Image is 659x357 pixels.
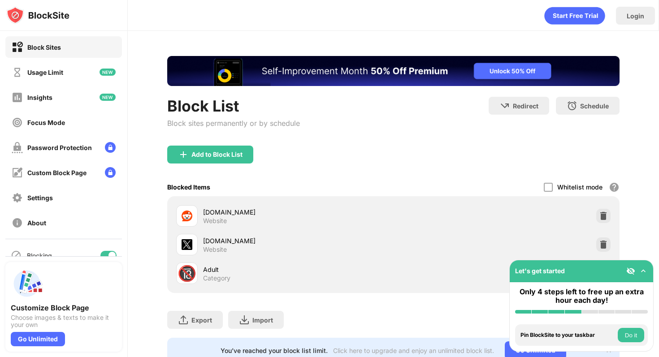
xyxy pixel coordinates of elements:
[191,151,243,158] div: Add to Block List
[27,119,65,126] div: Focus Mode
[513,102,538,110] div: Redirect
[105,167,116,178] img: lock-menu.svg
[182,239,192,250] img: favicons
[515,288,648,305] div: Only 4 steps left to free up an extra hour each day!
[27,194,53,202] div: Settings
[12,192,23,203] img: settings-off.svg
[167,183,210,191] div: Blocked Items
[12,167,23,178] img: customize-block-page-off.svg
[252,316,273,324] div: Import
[557,183,603,191] div: Whitelist mode
[12,42,23,53] img: block-on.svg
[203,245,227,254] div: Website
[626,267,635,275] img: eye-not-visible.svg
[167,119,300,128] div: Block sites permanently or by schedule
[27,43,61,51] div: Block Sites
[203,274,230,282] div: Category
[203,207,393,217] div: [DOMAIN_NAME]
[11,250,22,261] img: blocking-icon.svg
[12,117,23,128] img: focus-off.svg
[6,6,69,24] img: logo-blocksite.svg
[11,314,117,328] div: Choose images & texts to make it your own
[544,7,605,25] div: animation
[100,94,116,101] img: new-icon.svg
[12,142,23,153] img: password-protection-off.svg
[12,92,23,103] img: insights-off.svg
[100,69,116,76] img: new-icon.svg
[11,303,117,312] div: Customize Block Page
[167,56,620,86] iframe: Banner
[27,144,92,151] div: Password Protection
[182,211,192,221] img: favicons
[639,267,648,275] img: omni-setup-toggle.svg
[333,347,494,354] div: Click here to upgrade and enjoy an unlimited block list.
[618,328,644,342] button: Do it
[203,236,393,245] div: [DOMAIN_NAME]
[178,264,196,283] div: 🔞
[27,252,52,259] div: Blocking
[27,94,52,101] div: Insights
[203,217,227,225] div: Website
[627,12,644,20] div: Login
[11,332,65,346] div: Go Unlimited
[221,347,328,354] div: You’ve reached your block list limit.
[105,142,116,153] img: lock-menu.svg
[167,97,300,115] div: Block List
[191,316,212,324] div: Export
[27,219,46,227] div: About
[520,332,616,338] div: Pin BlockSite to your taskbar
[580,102,609,110] div: Schedule
[27,69,63,76] div: Usage Limit
[12,67,23,78] img: time-usage-off.svg
[27,169,87,176] div: Custom Block Page
[203,265,393,274] div: Adult
[11,267,43,300] img: push-custom-page.svg
[515,267,565,275] div: Let's get started
[12,217,23,228] img: about-off.svg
